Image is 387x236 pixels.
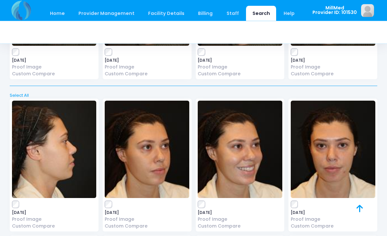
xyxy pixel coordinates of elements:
[105,71,189,78] a: Custom Compare
[198,64,282,71] a: Proof Image
[12,101,97,198] img: image
[192,6,219,21] a: Billing
[12,59,97,63] span: [DATE]
[105,211,189,215] span: [DATE]
[105,223,189,230] a: Custom Compare
[291,101,375,198] img: image
[198,223,282,230] a: Custom Compare
[43,6,71,21] a: Home
[105,101,189,198] img: image
[105,64,189,71] a: Proof Image
[198,59,282,63] span: [DATE]
[72,6,141,21] a: Provider Management
[12,211,97,215] span: [DATE]
[312,6,357,15] span: MillMed Provider ID: 101530
[8,93,380,99] a: Select All
[291,59,375,63] span: [DATE]
[142,6,191,21] a: Facility Details
[12,216,97,223] a: Proof Image
[12,64,97,71] a: Proof Image
[246,6,276,21] a: Search
[220,6,245,21] a: Staff
[291,64,375,71] a: Proof Image
[198,71,282,78] a: Custom Compare
[198,211,282,215] span: [DATE]
[12,71,97,78] a: Custom Compare
[291,211,375,215] span: [DATE]
[198,101,282,198] img: image
[291,223,375,230] a: Custom Compare
[361,4,374,17] img: image
[291,216,375,223] a: Proof Image
[105,59,189,63] span: [DATE]
[198,216,282,223] a: Proof Image
[291,71,375,78] a: Custom Compare
[12,223,97,230] a: Custom Compare
[277,6,301,21] a: Help
[105,216,189,223] a: Proof Image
